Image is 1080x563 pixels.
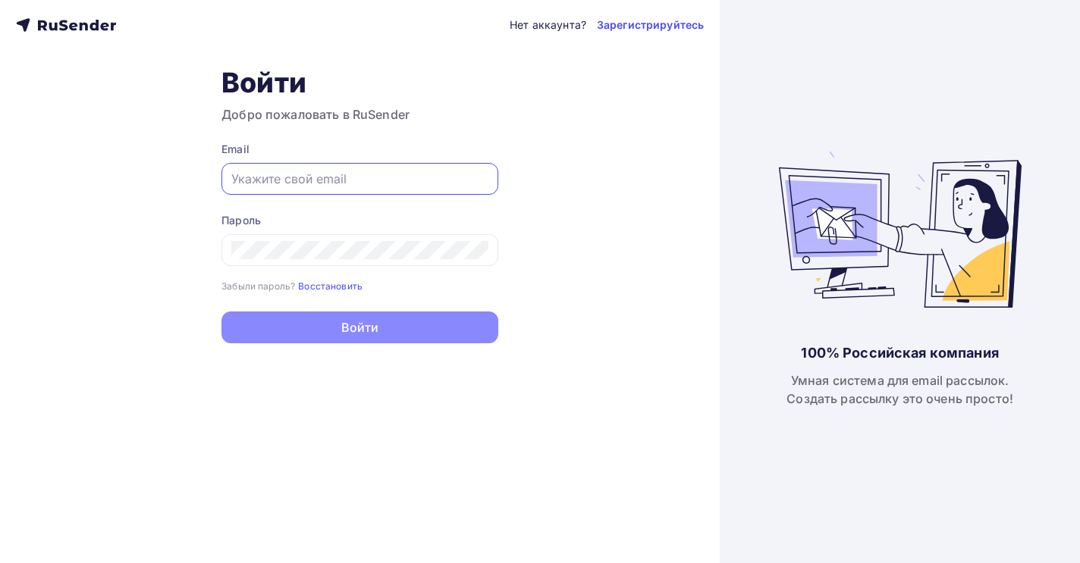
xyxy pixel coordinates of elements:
[786,371,1013,408] div: Умная система для email рассылок. Создать рассылку это очень просто!
[221,105,498,124] h3: Добро пожаловать в RuSender
[801,344,998,362] div: 100% Российская компания
[510,17,586,33] div: Нет аккаунта?
[221,213,498,228] div: Пароль
[221,66,498,99] h1: Войти
[221,280,295,292] small: Забыли пароль?
[298,279,363,292] a: Восстановить
[597,17,704,33] a: Зарегистрируйтесь
[231,170,488,188] input: Укажите свой email
[221,311,498,343] button: Войти
[298,280,363,292] small: Восстановить
[221,142,498,157] div: Email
